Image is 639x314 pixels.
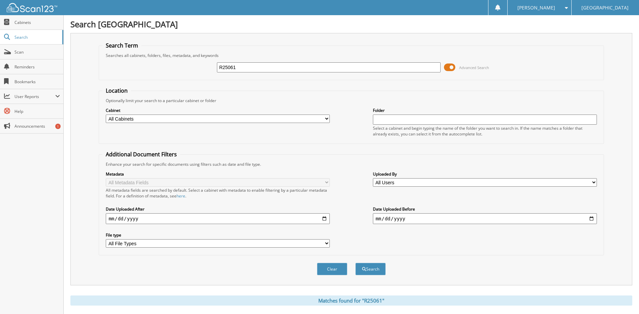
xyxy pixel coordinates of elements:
[14,94,55,99] span: User Reports
[459,65,489,70] span: Advanced Search
[14,20,60,25] span: Cabinets
[581,6,629,10] span: [GEOGRAPHIC_DATA]
[14,49,60,55] span: Scan
[373,213,597,224] input: end
[106,206,330,212] label: Date Uploaded After
[106,107,330,113] label: Cabinet
[14,123,60,129] span: Announcements
[102,42,141,49] legend: Search Term
[355,263,386,275] button: Search
[14,108,60,114] span: Help
[106,213,330,224] input: start
[177,193,185,199] a: here
[517,6,555,10] span: [PERSON_NAME]
[317,263,347,275] button: Clear
[102,98,600,103] div: Optionally limit your search to a particular cabinet or folder
[102,161,600,167] div: Enhance your search for specific documents using filters such as date and file type.
[102,87,131,94] legend: Location
[70,295,632,306] div: Matches found for "R25061"
[102,53,600,58] div: Searches all cabinets, folders, files, metadata, and keywords
[55,124,61,129] div: 1
[373,206,597,212] label: Date Uploaded Before
[373,125,597,137] div: Select a cabinet and begin typing the name of the folder you want to search in. If the name match...
[70,19,632,30] h1: Search [GEOGRAPHIC_DATA]
[14,64,60,70] span: Reminders
[106,232,330,238] label: File type
[373,171,597,177] label: Uploaded By
[106,187,330,199] div: All metadata fields are searched by default. Select a cabinet with metadata to enable filtering b...
[14,34,59,40] span: Search
[605,282,639,314] iframe: Chat Widget
[373,107,597,113] label: Folder
[106,171,330,177] label: Metadata
[7,3,57,12] img: scan123-logo-white.svg
[102,151,180,158] legend: Additional Document Filters
[14,79,60,85] span: Bookmarks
